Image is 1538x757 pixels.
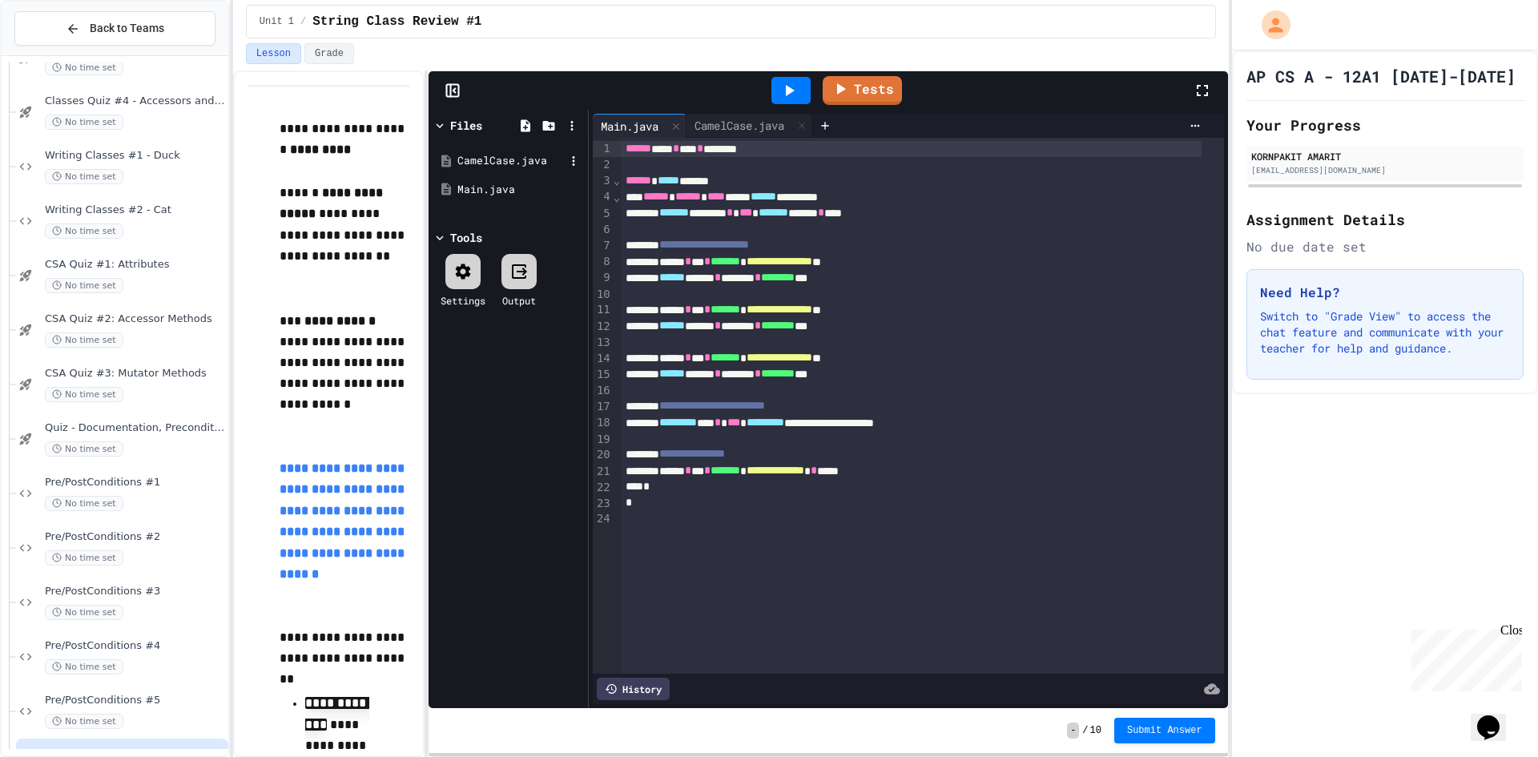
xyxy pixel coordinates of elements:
[593,496,613,512] div: 23
[1251,164,1519,176] div: [EMAIL_ADDRESS][DOMAIN_NAME]
[593,270,613,286] div: 9
[593,206,613,222] div: 5
[593,319,613,335] div: 12
[1260,283,1510,302] h3: Need Help?
[6,6,111,102] div: Chat with us now!Close
[450,117,482,134] div: Files
[246,43,301,64] button: Lesson
[45,421,225,435] span: Quiz - Documentation, Preconditions and Postconditions
[1090,724,1101,737] span: 10
[1246,237,1524,256] div: No due date set
[45,312,225,326] span: CSA Quiz #2: Accessor Methods
[45,714,123,729] span: No time set
[1114,718,1215,743] button: Submit Answer
[502,293,536,308] div: Output
[45,476,225,489] span: Pre/PostConditions #1
[45,605,123,620] span: No time set
[304,43,354,64] button: Grade
[260,15,294,28] span: Unit 1
[593,287,613,303] div: 10
[45,585,225,598] span: Pre/PostConditions #3
[597,678,670,700] div: History
[1246,65,1516,87] h1: AP CS A - 12A1 [DATE]-[DATE]
[823,76,902,105] a: Tests
[45,115,123,130] span: No time set
[593,157,613,173] div: 2
[1246,114,1524,136] h2: Your Progress
[613,174,621,187] span: Fold line
[593,480,613,496] div: 22
[45,530,225,544] span: Pre/PostConditions #2
[593,141,613,157] div: 1
[686,117,792,134] div: CamelCase.java
[45,258,225,272] span: CSA Quiz #1: Attributes
[1245,6,1294,43] div: My Account
[593,383,613,399] div: 16
[457,153,565,169] div: CamelCase.java
[593,367,613,383] div: 15
[45,60,123,75] span: No time set
[593,254,613,270] div: 8
[593,302,613,318] div: 11
[45,223,123,239] span: No time set
[45,441,123,457] span: No time set
[45,332,123,348] span: No time set
[45,639,225,653] span: Pre/PostConditions #4
[686,114,812,138] div: CamelCase.java
[593,335,613,351] div: 13
[45,387,123,402] span: No time set
[593,114,686,138] div: Main.java
[1405,623,1522,691] iframe: chat widget
[1127,724,1202,737] span: Submit Answer
[45,203,225,217] span: Writing Classes #2 - Cat
[1251,149,1519,163] div: KORNPAKIT AMARIT
[45,169,123,184] span: No time set
[300,15,306,28] span: /
[593,415,613,431] div: 18
[45,550,123,566] span: No time set
[1260,308,1510,356] p: Switch to "Grade View" to access the chat feature and communicate with your teacher for help and ...
[441,293,485,308] div: Settings
[45,95,225,108] span: Classes Quiz #4 - Accessors and Mutators
[593,173,613,189] div: 3
[593,351,613,367] div: 14
[45,659,123,674] span: No time set
[45,149,225,163] span: Writing Classes #1 - Duck
[593,464,613,480] div: 21
[45,496,123,511] span: No time set
[45,367,225,381] span: CSA Quiz #3: Mutator Methods
[450,229,482,246] div: Tools
[90,20,164,37] span: Back to Teams
[593,238,613,254] div: 7
[1246,208,1524,231] h2: Assignment Details
[593,399,613,415] div: 17
[613,191,621,203] span: Fold line
[45,694,225,707] span: Pre/PostConditions #5
[1471,693,1522,741] iframe: chat widget
[593,432,613,448] div: 19
[593,189,613,205] div: 4
[593,511,613,527] div: 24
[1082,724,1088,737] span: /
[14,11,215,46] button: Back to Teams
[593,118,666,135] div: Main.java
[593,222,613,238] div: 6
[312,12,481,31] span: String Class Review #1
[593,447,613,463] div: 20
[45,278,123,293] span: No time set
[1067,723,1079,739] span: -
[457,182,582,198] div: Main.java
